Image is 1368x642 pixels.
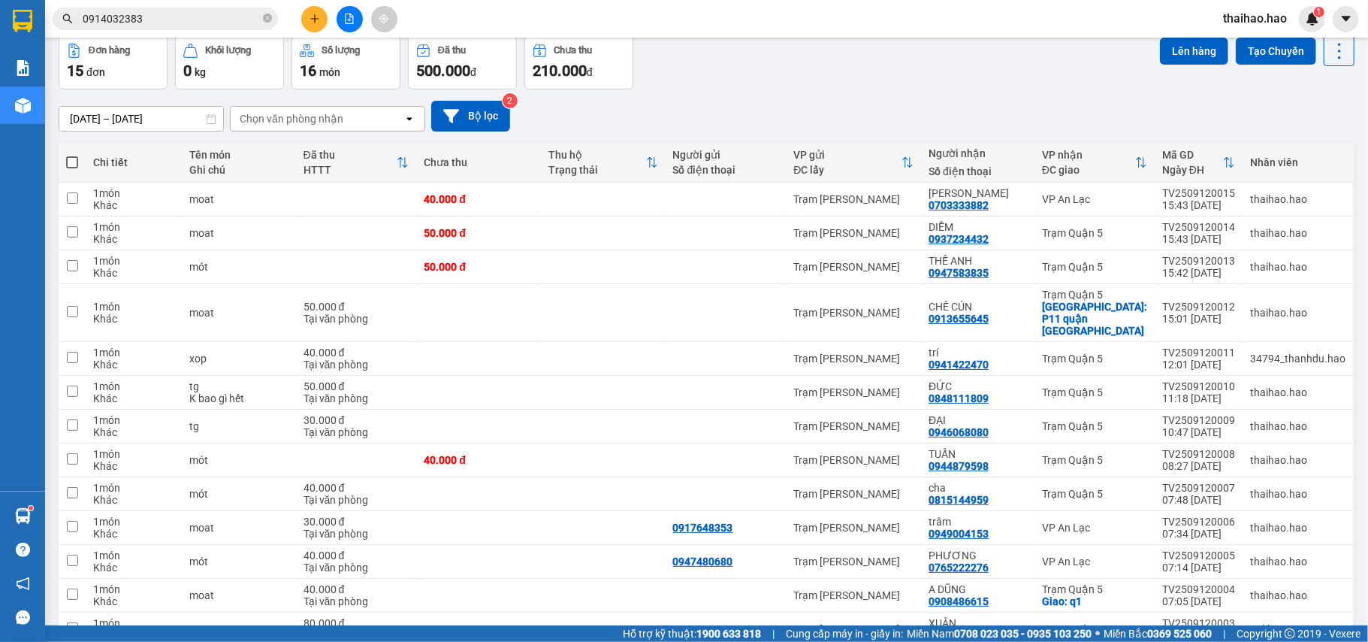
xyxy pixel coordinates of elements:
span: 16 [300,62,316,80]
div: Tên món [189,149,288,161]
div: Trạm Quận 5 [1042,454,1147,466]
div: 1 món [93,380,174,392]
span: món [319,66,340,78]
strong: 1900 633 818 [696,628,761,640]
div: Trạm [PERSON_NAME] [793,227,914,239]
div: Trạm Quận 5 [1042,386,1147,398]
div: Trạm [PERSON_NAME] [793,193,914,205]
div: trí [929,347,1027,359]
th: Toggle SortBy [786,143,921,183]
span: close-circle [263,12,272,26]
div: Khác [93,528,174,540]
div: Tại văn phòng [303,595,409,607]
li: 26 Phó Cơ Điều, Phường 12 [140,37,628,56]
div: Nhân viên [1250,156,1345,168]
div: 40.000 đ [303,583,409,595]
div: 50.000 đ [424,261,533,273]
div: 0815144959 [929,494,989,506]
div: thaihao.hao [1250,193,1345,205]
div: 50.000 đ [303,380,409,392]
button: Tạo Chuyến [1236,38,1316,65]
div: Ngày ĐH [1162,164,1223,176]
span: message [16,610,30,625]
div: 0949004153 [929,528,989,540]
div: Sol.hao [1250,623,1345,635]
div: moat [189,227,288,239]
div: Đã thu [303,149,397,161]
div: Chọn văn phòng nhận [240,111,343,126]
span: aim [379,14,389,24]
span: đ [587,66,593,78]
div: VP gửi [793,149,901,161]
div: Số lượng [322,45,360,56]
div: 40.000 đ [303,347,409,359]
div: Khác [93,313,174,325]
th: Toggle SortBy [541,143,666,183]
div: Trạm [PERSON_NAME] [793,307,914,319]
div: Trạm [PERSON_NAME] [793,556,914,568]
div: TV2509120015 [1162,187,1235,199]
div: xop [189,353,288,365]
div: 40.000 đ [424,454,533,466]
div: 1 món [93,414,174,426]
span: thaihao.hao [1211,9,1299,28]
img: logo.jpg [19,19,94,94]
div: t [189,623,288,635]
th: Toggle SortBy [1034,143,1155,183]
div: 0913655645 [929,313,989,325]
th: Toggle SortBy [296,143,417,183]
button: caret-down [1333,6,1359,32]
div: Ghi chú [189,164,288,176]
th: Toggle SortBy [1155,143,1243,183]
div: Số điện thoại [673,164,779,176]
img: warehouse-icon [15,98,31,114]
div: 0944879598 [929,460,989,472]
div: Tại văn phòng [303,494,409,506]
div: cha [929,482,1027,494]
div: 11:18 [DATE] [1162,392,1235,404]
div: Trạm Quận 5 [1042,227,1147,239]
div: Trạm Quận 5 [1042,420,1147,432]
div: TV2509120006 [1162,516,1235,528]
div: 15:42 [DATE] [1162,267,1235,279]
div: 1 món [93,617,174,629]
div: 0946068080 [929,426,989,438]
div: DIỄM [929,221,1027,233]
div: 12:01 [DATE] [1162,359,1235,371]
div: 0947480680 [673,556,733,568]
div: THẾ ANH [929,255,1027,267]
div: Trạm [PERSON_NAME] [793,589,914,601]
sup: 2 [503,93,518,108]
div: 50.000 đ [424,227,533,239]
div: Trạm [PERSON_NAME] [793,623,914,635]
div: Khác [93,595,174,607]
input: Select a date range. [59,107,223,131]
div: 0941422470 [929,359,989,371]
div: 07:34 [DATE] [1162,528,1235,540]
div: Giao: q1 [1042,595,1147,607]
button: Bộ lọc [431,101,510,132]
div: tg [189,380,288,392]
button: Khối lượng0kg [175,35,284,89]
div: Đã thu [438,45,466,56]
div: 40.000 đ [303,482,409,494]
div: moat [189,589,288,601]
div: Trạm Quận 5 [1042,623,1147,635]
div: Khác [93,426,174,438]
span: đơn [86,66,105,78]
div: 0703333882 [929,199,989,211]
div: Trạm [PERSON_NAME] [793,261,914,273]
div: 34794_thanhdu.hao [1250,353,1345,365]
div: Người gửi [673,149,779,161]
div: TV2509120009 [1162,414,1235,426]
div: 80.000 đ [303,617,409,629]
span: 210.000 [533,62,587,80]
span: copyright [1285,628,1295,639]
div: TV2509120008 [1162,448,1235,460]
div: tg [189,420,288,432]
div: 1 món [93,516,174,528]
div: thaihao.hao [1250,589,1345,601]
div: ĐC lấy [793,164,901,176]
div: thaihao.hao [1250,522,1345,534]
span: Cung cấp máy in - giấy in: [786,625,903,642]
